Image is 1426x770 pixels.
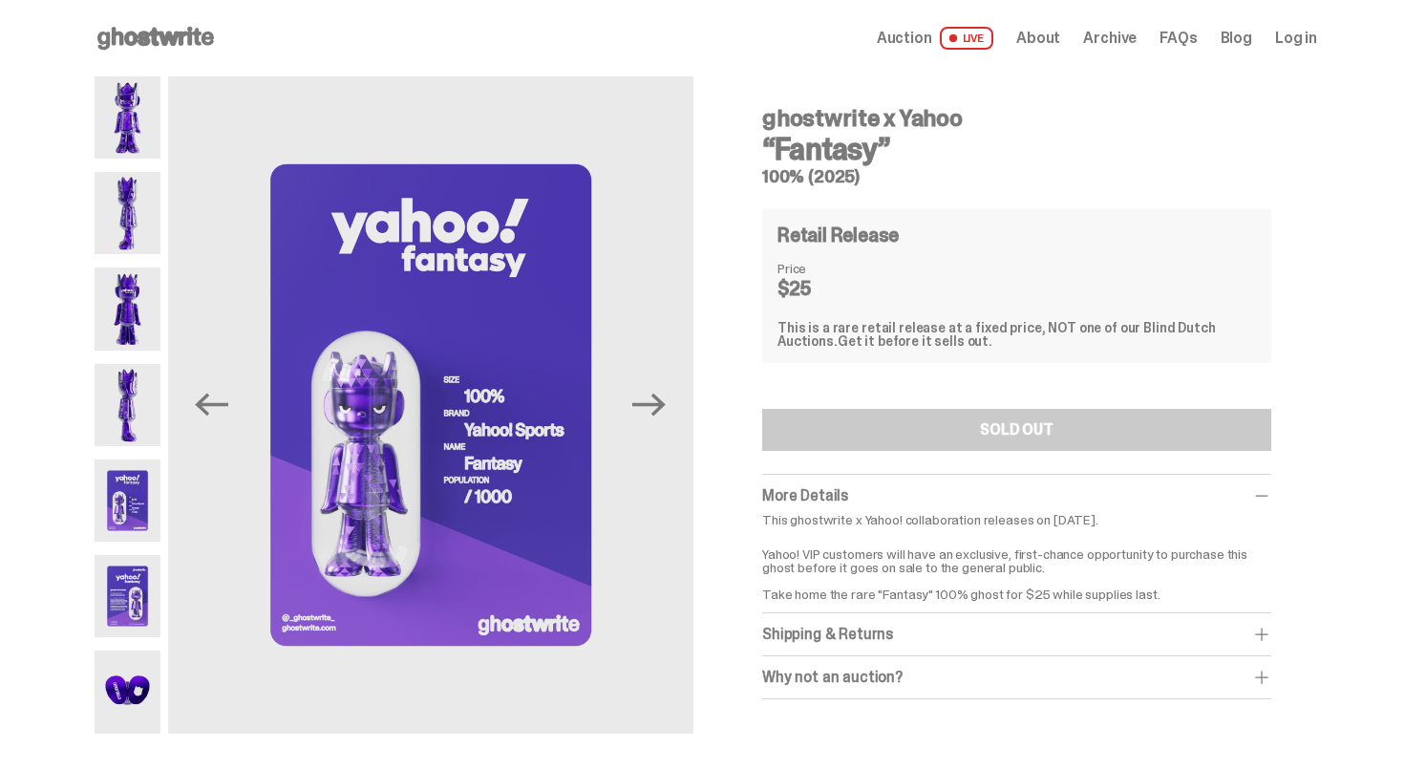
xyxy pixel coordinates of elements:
dd: $25 [777,279,873,298]
span: More Details [762,485,848,505]
img: Yahoo-HG---5.png [95,460,160,542]
button: SOLD OUT [762,409,1271,451]
div: SOLD OUT [980,422,1054,438]
span: LIVE [940,27,994,50]
img: Yahoo-HG---2.png [95,172,160,254]
img: Yahoo-HG---1.png [95,76,160,159]
img: Yahoo-HG---3.png [95,267,160,350]
a: Blog [1221,31,1252,46]
dt: Price [777,262,873,275]
div: This is a rare retail release at a fixed price, NOT one of our Blind Dutch Auctions. [777,321,1256,348]
h4: ghostwrite x Yahoo [762,107,1271,130]
div: Shipping & Returns [762,625,1271,644]
a: FAQs [1160,31,1197,46]
h3: “Fantasy” [762,134,1271,164]
p: This ghostwrite x Yahoo! collaboration releases on [DATE]. [762,513,1271,526]
div: Why not an auction? [762,668,1271,687]
img: Yahoo-HG---4.png [95,364,160,446]
button: Next [628,384,670,426]
button: Previous [191,384,233,426]
span: Get it before it sells out. [838,332,992,350]
h5: 100% (2025) [762,168,1271,185]
a: About [1016,31,1060,46]
h4: Retail Release [777,225,899,245]
a: Auction LIVE [877,27,993,50]
p: Yahoo! VIP customers will have an exclusive, first-chance opportunity to purchase this ghost befo... [762,534,1271,601]
a: Archive [1083,31,1137,46]
a: Log in [1275,31,1317,46]
img: Yahoo-HG---6.png [95,555,160,637]
img: Yahoo-HG---5.png [168,76,693,734]
span: Auction [877,31,932,46]
img: Yahoo-HG---7.png [95,651,160,733]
